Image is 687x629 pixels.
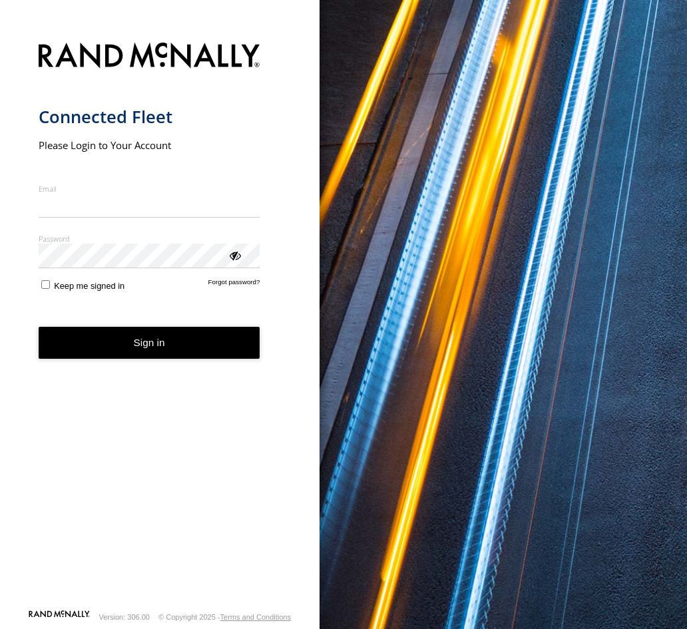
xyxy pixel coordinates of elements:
[208,278,260,291] a: Forgot password?
[41,280,50,289] input: Keep me signed in
[39,184,260,194] label: Email
[39,40,260,74] img: Rand McNally
[228,248,241,262] div: ViewPassword
[99,613,150,621] div: Version: 306.00
[39,234,260,244] label: Password
[39,35,282,609] form: main
[29,610,90,624] a: Visit our Website
[39,138,260,152] h2: Please Login to Your Account
[220,613,291,621] a: Terms and Conditions
[39,106,260,128] h1: Connected Fleet
[39,327,260,359] button: Sign in
[54,281,124,291] span: Keep me signed in
[158,613,291,621] div: © Copyright 2025 -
